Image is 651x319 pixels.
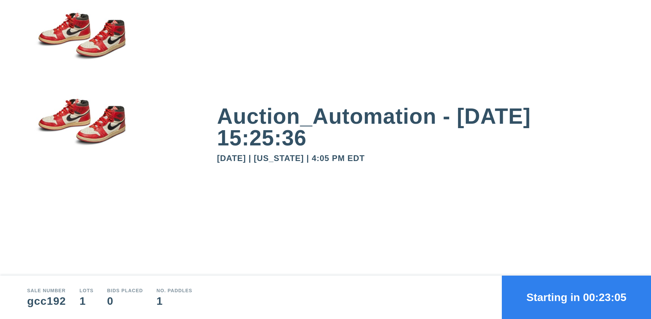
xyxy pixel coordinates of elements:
div: Bids Placed [107,288,143,293]
div: Sale number [27,288,66,293]
div: 1 [157,296,193,306]
div: Auction_Automation - [DATE] 15:25:36 [217,105,624,149]
div: [DATE] | [US_STATE] | 4:05 PM EDT [217,154,624,162]
div: No. Paddles [157,288,193,293]
button: Starting in 00:23:05 [502,276,651,319]
div: Lots [79,288,93,293]
div: 0 [107,296,143,306]
div: gcc192 [27,296,66,306]
img: small [27,12,136,98]
div: 1 [79,296,93,306]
